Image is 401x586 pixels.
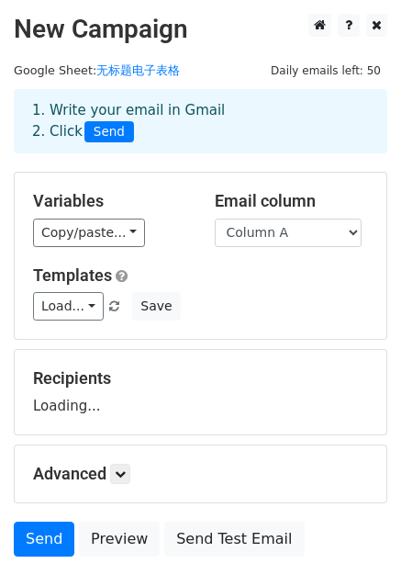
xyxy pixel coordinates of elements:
span: Send [84,121,134,143]
a: 无标题电子表格 [96,63,180,77]
h5: Recipients [33,368,368,389]
h5: Advanced [33,464,368,484]
div: 1. Write your email in Gmail 2. Click [18,100,383,142]
a: Send [14,522,74,557]
button: Save [132,292,180,321]
a: Load... [33,292,104,321]
span: Daily emails left: 50 [264,61,387,81]
a: Daily emails left: 50 [264,63,387,77]
h5: Variables [33,191,187,211]
h2: New Campaign [14,14,387,45]
h5: Email column [215,191,369,211]
small: Google Sheet: [14,63,180,77]
a: Send Test Email [164,522,304,557]
a: Copy/paste... [33,219,145,247]
div: Loading... [33,368,368,416]
a: Templates [33,265,112,285]
a: Preview [79,522,160,557]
